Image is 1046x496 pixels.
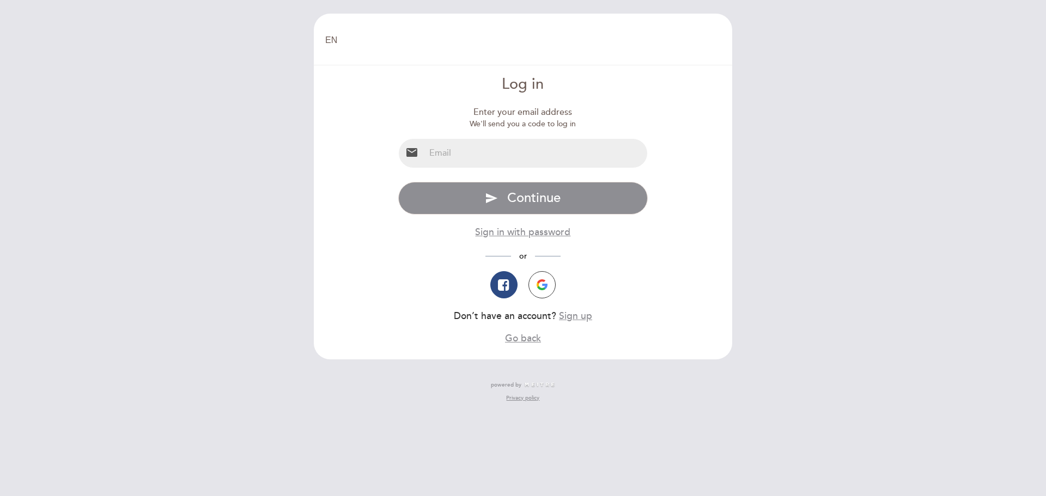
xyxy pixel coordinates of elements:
[398,74,648,95] div: Log in
[485,192,498,205] i: send
[398,106,648,119] div: Enter your email address
[559,309,592,323] button: Sign up
[506,394,539,402] a: Privacy policy
[405,146,418,159] i: email
[398,182,648,215] button: send Continue
[398,119,648,130] div: We'll send you a code to log in
[507,190,561,206] span: Continue
[491,381,555,389] a: powered by
[537,279,548,290] img: icon-google.png
[491,381,521,389] span: powered by
[505,332,541,345] button: Go back
[524,382,555,388] img: MEITRE
[475,225,570,239] button: Sign in with password
[511,252,535,261] span: or
[425,139,648,168] input: Email
[454,310,556,322] span: Don’t have an account?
